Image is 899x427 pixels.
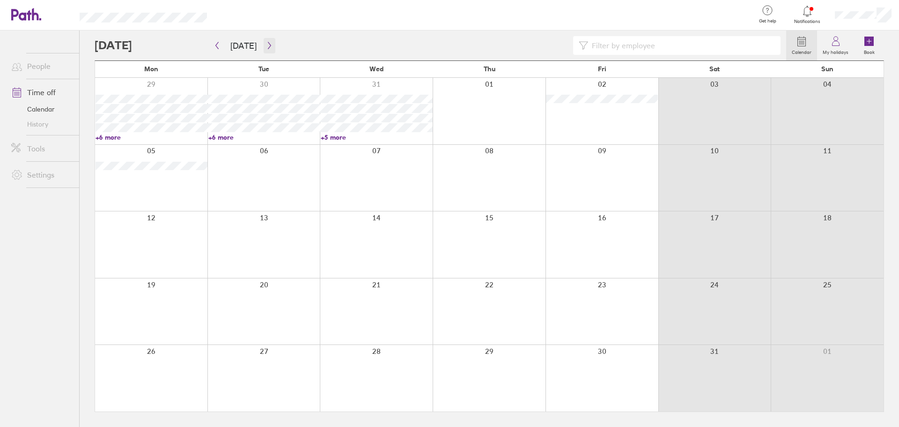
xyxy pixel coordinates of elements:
a: Book [854,30,884,60]
label: My holidays [817,47,854,55]
a: +5 more [321,133,433,142]
span: Tue [258,65,269,73]
a: Settings [4,165,79,184]
span: Fri [598,65,606,73]
a: Tools [4,139,79,158]
label: Book [858,47,880,55]
a: History [4,117,79,132]
input: Filter by employee [588,37,775,54]
a: Calendar [4,102,79,117]
a: Notifications [792,5,823,24]
span: Thu [484,65,495,73]
label: Calendar [786,47,817,55]
a: Time off [4,83,79,102]
a: +6 more [208,133,320,142]
span: Notifications [792,19,823,24]
span: Wed [369,65,383,73]
span: Sat [709,65,720,73]
span: Get help [752,18,783,24]
span: Mon [144,65,158,73]
a: My holidays [817,30,854,60]
a: +6 more [96,133,207,142]
a: Calendar [786,30,817,60]
button: [DATE] [223,38,264,53]
a: People [4,57,79,75]
span: Sun [821,65,833,73]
